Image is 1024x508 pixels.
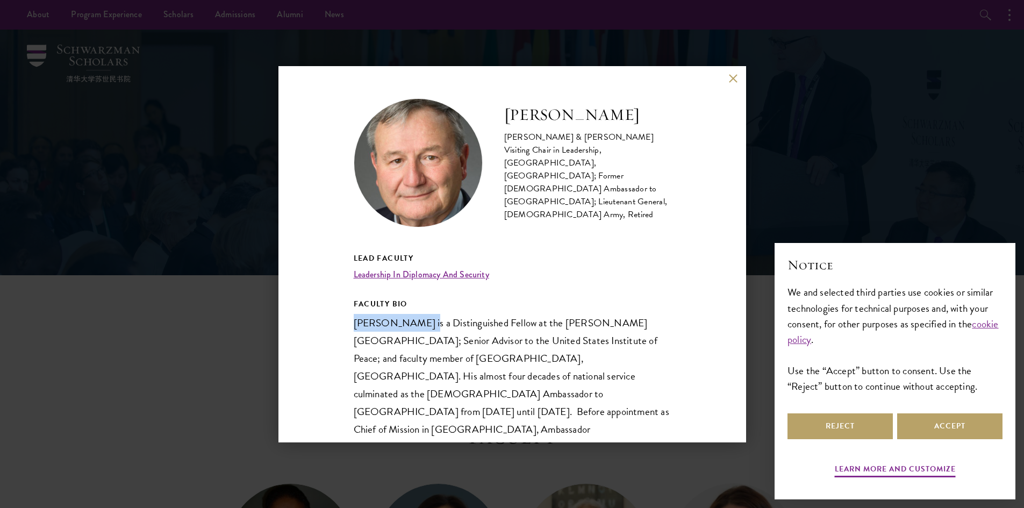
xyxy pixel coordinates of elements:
img: Karl Eikenberry [354,98,483,227]
h2: Notice [787,256,1002,274]
button: Reject [787,413,893,439]
h5: Lead Faculty [354,252,671,265]
h2: [PERSON_NAME] [504,104,671,126]
div: We and selected third parties use cookies or similar technologies for technical purposes and, wit... [787,284,1002,393]
button: Accept [897,413,1002,439]
div: [PERSON_NAME] & [PERSON_NAME] Visiting Chair in Leadership, [GEOGRAPHIC_DATA], [GEOGRAPHIC_DATA];... [504,131,671,221]
h5: FACULTY BIO [354,297,671,311]
a: Leadership In Diplomacy And Security [354,268,489,281]
a: cookie policy [787,316,999,347]
button: Learn more and customize [835,462,956,479]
